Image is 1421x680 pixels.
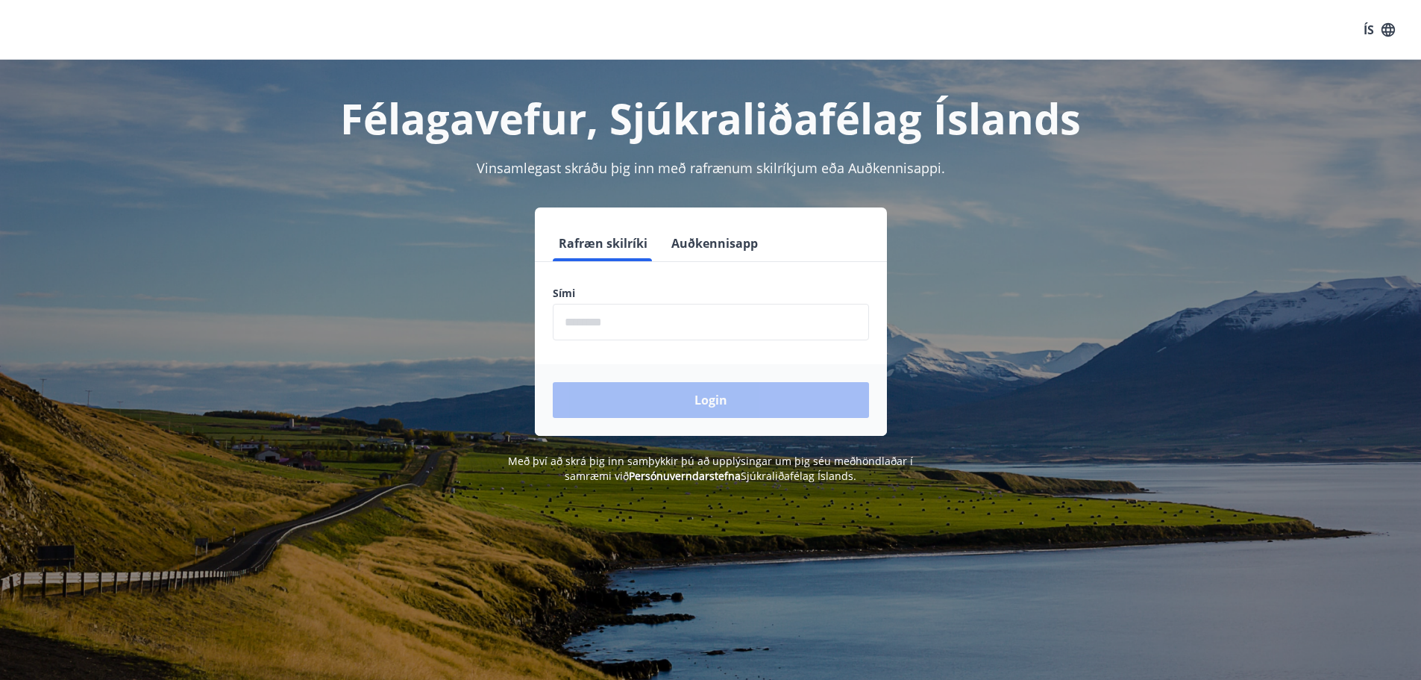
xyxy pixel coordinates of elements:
[192,90,1230,146] h1: Félagavefur, Sjúkraliðafélag Íslands
[477,159,945,177] span: Vinsamlegast skráðu þig inn með rafrænum skilríkjum eða Auðkennisappi.
[553,286,869,301] label: Sími
[665,225,764,261] button: Auðkennisapp
[553,225,653,261] button: Rafræn skilríki
[629,469,741,483] a: Persónuverndarstefna
[508,454,913,483] span: Með því að skrá þig inn samþykkir þú að upplýsingar um þig séu meðhöndlaðar í samræmi við Sjúkral...
[1355,16,1403,43] button: ÍS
